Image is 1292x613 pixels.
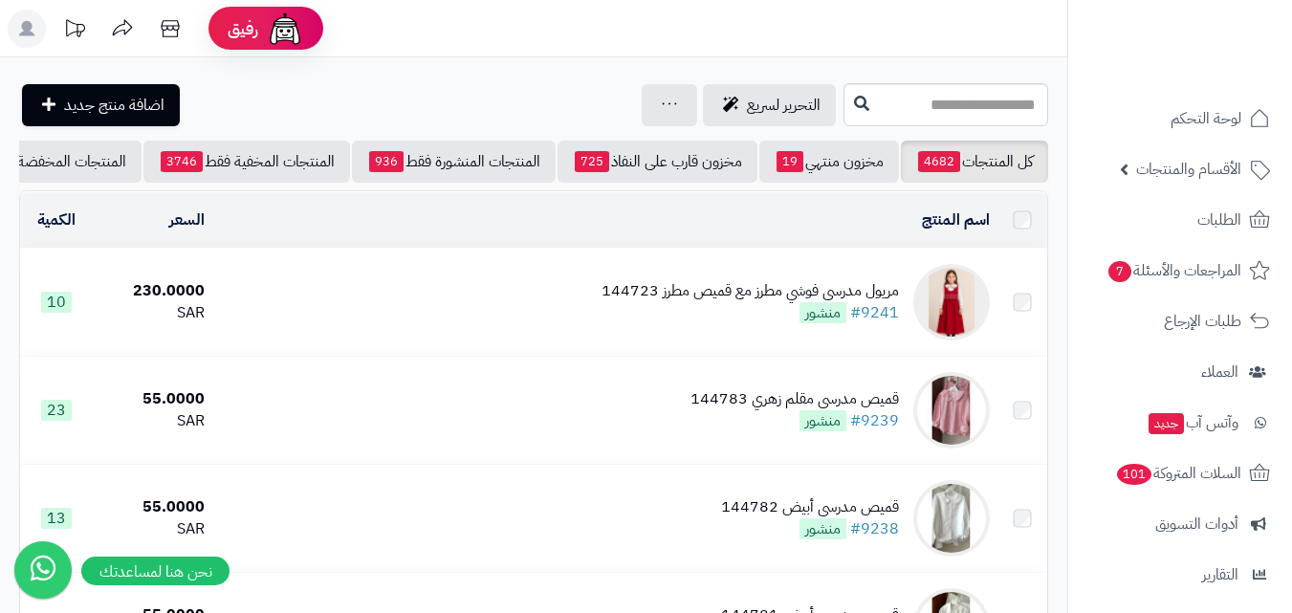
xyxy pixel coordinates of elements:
a: #9241 [850,301,899,324]
span: أدوات التسويق [1155,511,1238,537]
span: المراجعات والأسئلة [1106,257,1241,284]
a: أدوات التسويق [1080,501,1281,547]
a: لوحة التحكم [1080,96,1281,142]
div: قميص مدرسي مقلم زهري 144783 [690,388,899,410]
a: اضافة منتج جديد [22,84,180,126]
a: تحديثات المنصة [51,10,99,53]
span: لوحة التحكم [1171,105,1241,132]
a: وآتس آبجديد [1080,400,1281,446]
span: اضافة منتج جديد [64,94,164,117]
span: التحرير لسريع [747,94,821,117]
a: كل المنتجات4682 [901,141,1048,183]
span: 936 [369,151,404,172]
a: مخزون منتهي19 [759,141,899,183]
a: السلات المتروكة101 [1080,450,1281,496]
span: 13 [41,508,72,529]
a: #9239 [850,409,899,432]
img: ai-face.png [266,10,304,48]
div: 55.0000 [101,388,206,410]
span: العملاء [1201,359,1238,385]
a: مخزون قارب على النفاذ725 [558,141,757,183]
div: 55.0000 [101,496,206,518]
span: التقارير [1202,561,1238,588]
span: 725 [575,151,609,172]
span: 10 [41,292,72,313]
span: 4682 [918,151,960,172]
a: السعر [169,208,205,231]
span: جديد [1149,413,1184,434]
a: الطلبات [1080,197,1281,243]
span: الأقسام والمنتجات [1136,156,1241,183]
a: اسم المنتج [922,208,990,231]
div: 230.0000 [101,280,206,302]
span: 7 [1108,261,1131,282]
span: منشور [799,302,846,323]
img: مريول مدرسي فوشي مطرز مع قميص مطرز 144723 [913,264,990,340]
div: SAR [101,518,206,540]
span: 3746 [161,151,203,172]
a: طلبات الإرجاع [1080,298,1281,344]
span: 101 [1117,464,1151,485]
a: العملاء [1080,349,1281,395]
span: السلات المتروكة [1115,460,1241,487]
a: التقارير [1080,552,1281,598]
a: المنتجات المخفية فقط3746 [143,141,350,183]
span: 19 [777,151,803,172]
a: الكمية [37,208,76,231]
a: التحرير لسريع [703,84,836,126]
span: منشور [799,518,846,539]
span: منشور [799,410,846,431]
span: وآتس آب [1147,409,1238,436]
a: المنتجات المنشورة فقط936 [352,141,556,183]
a: المراجعات والأسئلة7 [1080,248,1281,294]
div: SAR [101,302,206,324]
a: #9238 [850,517,899,540]
div: قميص مدرسي أبيض 144782 [721,496,899,518]
span: رفيق [228,17,258,40]
span: الطلبات [1197,207,1241,233]
div: SAR [101,410,206,432]
img: قميص مدرسي مقلم زهري 144783 [913,372,990,449]
span: طلبات الإرجاع [1164,308,1241,335]
img: قميص مدرسي أبيض 144782 [913,480,990,557]
span: 23 [41,400,72,421]
div: مريول مدرسي فوشي مطرز مع قميص مطرز 144723 [602,280,899,302]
